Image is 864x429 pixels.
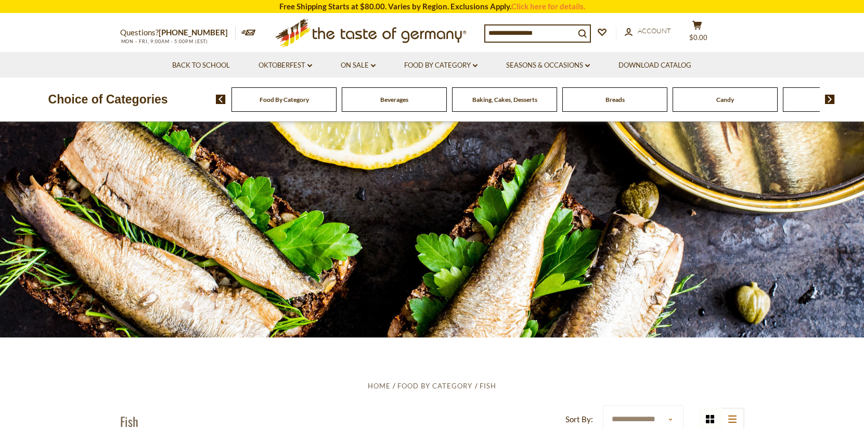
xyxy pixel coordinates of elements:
[682,20,713,46] button: $0.00
[689,33,707,42] span: $0.00
[511,2,585,11] a: Click here for details.
[120,26,236,40] p: Questions?
[172,60,230,71] a: Back to School
[159,28,228,37] a: [PHONE_NUMBER]
[120,38,209,44] span: MON - FRI, 9:00AM - 5:00PM (EST)
[716,96,734,103] a: Candy
[380,96,408,103] a: Beverages
[506,60,590,71] a: Seasons & Occasions
[605,96,625,103] a: Breads
[216,95,226,104] img: previous arrow
[404,60,478,71] a: Food By Category
[638,27,671,35] span: Account
[472,96,537,103] a: Baking, Cakes, Desserts
[480,382,496,390] a: Fish
[368,382,391,390] a: Home
[120,413,138,429] h1: Fish
[625,25,671,37] a: Account
[260,96,309,103] a: Food By Category
[618,60,691,71] a: Download Catalog
[397,382,472,390] a: Food By Category
[341,60,376,71] a: On Sale
[259,60,312,71] a: Oktoberfest
[825,95,835,104] img: next arrow
[565,413,593,426] label: Sort By:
